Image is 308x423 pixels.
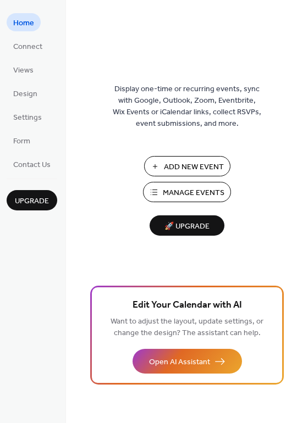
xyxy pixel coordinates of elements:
[7,60,40,79] a: Views
[156,219,218,234] span: 🚀 Upgrade
[13,136,30,147] span: Form
[7,108,48,126] a: Settings
[150,215,224,236] button: 🚀 Upgrade
[13,159,51,171] span: Contact Us
[7,84,44,102] a: Design
[13,18,34,29] span: Home
[13,88,37,100] span: Design
[143,182,231,202] button: Manage Events
[149,357,210,368] span: Open AI Assistant
[7,155,57,173] a: Contact Us
[15,196,49,207] span: Upgrade
[133,349,242,374] button: Open AI Assistant
[144,156,230,176] button: Add New Event
[111,314,263,341] span: Want to adjust the layout, update settings, or change the design? The assistant can help.
[7,13,41,31] a: Home
[13,112,42,124] span: Settings
[163,187,224,199] span: Manage Events
[133,298,242,313] span: Edit Your Calendar with AI
[164,162,224,173] span: Add New Event
[7,190,57,210] button: Upgrade
[13,41,42,53] span: Connect
[7,37,49,55] a: Connect
[7,131,37,149] a: Form
[113,84,261,130] span: Display one-time or recurring events, sync with Google, Outlook, Zoom, Eventbrite, Wix Events or ...
[13,65,34,76] span: Views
